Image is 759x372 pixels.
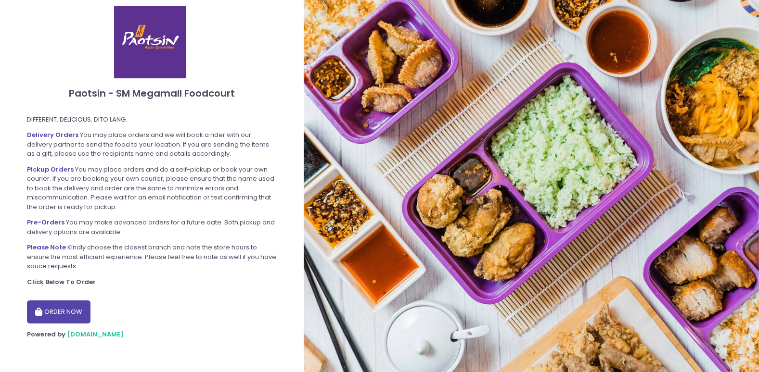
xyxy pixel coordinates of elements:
a: [DOMAIN_NAME] [67,330,124,339]
b: Please Note [27,243,66,252]
div: Paotsin - SM Megamall Foodcourt [27,78,277,109]
div: You may make advanced orders for a future date. Both pickup and delivery options are available. [27,218,277,236]
b: Pickup Orders [27,165,74,174]
img: Paotsin Asian Specialties [114,6,186,78]
b: Pre-Orders [27,218,64,227]
div: DIFFERENT. DELICIOUS. DITO LANG. [27,115,277,124]
button: ORDER NOW [27,300,90,323]
div: You may place orders and we will book a rider with our delivery partner to send the food to your ... [27,130,277,159]
div: KIndly choose the closest branch and note the store hours to ensure the most efficient experience... [27,243,277,271]
b: Delivery Orders [27,130,78,139]
div: Click Below To Order [27,277,277,287]
div: You may place orders and do a self-pickup or book your own courier. If you are booking your own c... [27,165,277,212]
div: Powered by [27,330,277,339]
